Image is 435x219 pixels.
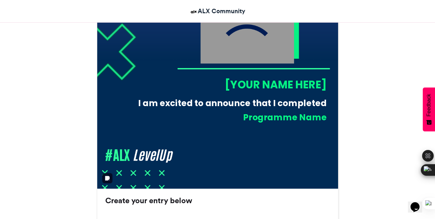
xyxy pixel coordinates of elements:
[177,77,326,92] div: [YOUR NAME HERE]
[190,8,198,16] img: ALX Community
[132,97,326,109] div: I am excited to announce that I completed
[423,87,435,131] button: Feedback - Show survey
[426,94,432,116] span: Feedback
[142,111,326,123] div: Programme Name
[408,193,429,213] iframe: chat widget
[190,6,245,16] a: ALX Community
[105,197,330,204] h3: Create your entry below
